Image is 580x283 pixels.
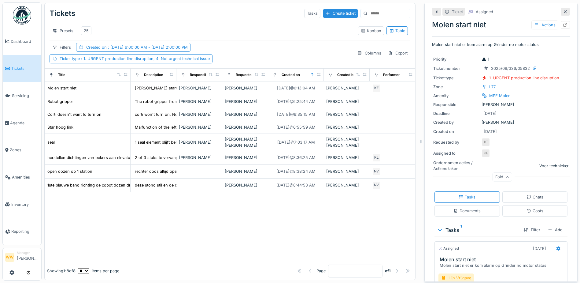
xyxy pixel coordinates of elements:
div: [PERSON_NAME] [225,168,266,174]
div: [PERSON_NAME] [225,182,266,188]
div: [DATE] @ 6:13:04 AM [277,85,315,91]
a: Agenda [3,109,41,137]
div: [PERSON_NAME] [326,99,367,104]
span: Inventory [11,202,39,207]
div: Filter [521,226,543,234]
div: [PERSON_NAME] [PERSON_NAME] [326,136,367,148]
div: [PERSON_NAME] [179,155,220,160]
div: Molen start niet [47,85,76,91]
div: Created by [337,72,356,77]
div: NV [372,167,381,176]
div: Deadline [433,111,479,116]
div: deze stond stil en de drive was aan het pinken [135,182,221,188]
div: [PERSON_NAME] [179,111,220,117]
div: herstellen dichtingen van bekers aan elevator [PERSON_NAME] [PERSON_NAME] [47,155,200,160]
div: rechter doos altijd open lijm blijft niet plakken [135,168,219,174]
a: Servicing [3,82,41,109]
div: [DATE] @ 6:55:59 AM [276,124,316,130]
div: 25 [84,28,89,34]
div: Malfunction of the left star. There are times w... [135,124,223,130]
div: Fold [493,173,512,182]
div: seal [47,139,55,145]
div: Manager [17,251,39,255]
div: Ticket type [433,75,479,81]
div: Create ticket [323,9,358,17]
div: [PERSON_NAME] [225,85,266,91]
div: Assigned [476,9,493,15]
div: Filters [50,43,74,52]
span: : [DATE] 6:00:00 AM - [DATE] 2:00:00 PM [107,45,188,50]
div: BT [482,138,490,146]
div: 2 of 3 stuks te vervangen [135,155,183,160]
div: [PERSON_NAME] [PERSON_NAME] [225,136,266,148]
div: Description [144,72,163,77]
div: [PERSON_NAME] [225,124,266,130]
div: Documents [453,208,481,214]
div: [PERSON_NAME] [326,168,367,174]
div: Requested by [433,139,479,145]
div: [PERSON_NAME] [326,111,367,117]
p: Molen start niet er kom alarm op Grinder no motor status [432,42,570,47]
div: Created by [433,119,479,125]
div: Columns [355,49,384,58]
div: [DATE] @ 8:36:25 AM [276,155,316,160]
span: Reporting [11,228,39,234]
li: WW [5,253,14,262]
div: [DATE] @ 8:44:53 AM [276,182,316,188]
div: MPE Molen [489,93,511,99]
span: Servicing [12,93,39,99]
div: Zone [433,84,479,90]
div: Tickets [50,6,75,21]
div: 1 [482,56,489,62]
div: corti won't turn on. No response to the reset b... [135,111,226,117]
span: Amenities [12,174,39,180]
div: Chats [526,194,543,200]
div: Ondernomen acties / Actions taken [433,160,479,172]
div: Molen start niet [432,19,570,30]
div: [DATE] [533,246,546,251]
div: Title [58,72,65,77]
div: [PERSON_NAME] [225,99,266,104]
div: items per page [78,268,119,274]
div: [PERSON_NAME] [179,124,220,130]
a: Inventory [3,191,41,218]
div: Responsible [433,102,479,108]
div: Performer [383,72,400,77]
div: 2025/08/336/05832 [491,66,530,71]
div: The robot gripper from grandi machine, is not w... [135,99,228,104]
a: Reporting [3,218,41,245]
div: Molen start niet er kom alarm op Grinder no motor status [440,262,565,268]
div: Star hoog link [47,124,73,130]
div: KL [372,153,381,162]
div: Responsible [190,72,210,77]
h3: Molen start niet [440,257,565,262]
strong: of 1 [385,268,391,274]
div: Created on [433,129,479,134]
span: Dashboard [11,39,39,44]
div: [DATE] @ 7:03:17 AM [277,139,315,145]
div: Tasks [304,9,320,18]
div: Assigned to [433,150,479,156]
div: [DATE] [484,129,497,134]
div: Kanban [361,28,381,34]
sup: 1 [460,226,462,234]
div: Tasks [459,194,475,200]
div: [PERSON_NAME] [179,85,220,91]
div: Lijn Vrijgave [438,274,474,282]
div: [PERSON_NAME] [179,139,220,145]
div: [DATE] @ 6:25:44 AM [276,99,316,104]
a: Dashboard [3,28,41,55]
div: Amenity [433,93,479,99]
div: [DATE] @ 8:38:24 AM [276,168,316,174]
img: Badge_color-CXgf-gQk.svg [13,6,31,25]
div: Table [389,28,405,34]
div: [PERSON_NAME] [433,119,569,125]
div: Priority [433,56,479,62]
div: Costs [526,208,543,214]
div: Ticket [452,9,463,15]
div: Tasks [437,226,519,234]
div: KE [482,149,490,157]
div: Add [545,226,565,234]
div: 1 seal element blijft beneden staan , folie sch... [135,139,222,145]
a: Zones [3,137,41,164]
